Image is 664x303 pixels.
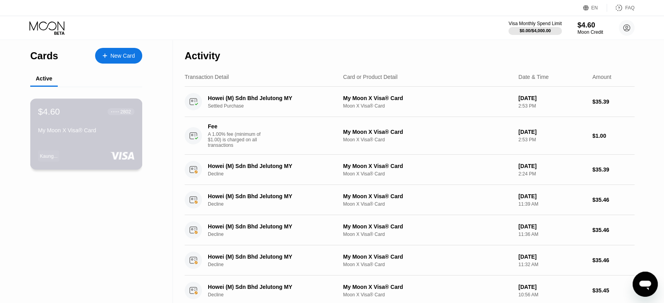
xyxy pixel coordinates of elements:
div: $4.60 [38,106,60,117]
div: Activity [185,50,220,62]
div: Fee [208,123,263,130]
div: $35.46 [592,257,635,263]
div: Decline [208,201,345,207]
div: 11:39 AM [518,201,586,207]
div: 2:53 PM [518,103,586,109]
div: My Moon X Visa® Card [343,95,512,101]
div: 11:36 AM [518,232,586,237]
div: Card or Product Detail [343,74,398,80]
div: 2:53 PM [518,137,586,142]
div: New Card [95,48,142,64]
div: $35.45 [592,287,635,294]
div: Howei (M) Sdn Bhd Jelutong MYSettled PurchaseMy Moon X Visa® CardMoon X Visa® Card[DATE]2:53 PM$3... [185,87,635,117]
div: Howei (M) Sdn Bhd Jelutong MY [208,193,335,199]
div: Active [36,75,52,82]
div: 2:24 PM [518,171,586,177]
div: My Moon X Visa® Card [343,254,512,260]
div: $35.46 [592,197,635,203]
div: Settled Purchase [208,103,345,109]
div: $1.00 [592,133,635,139]
div: $4.60Moon Credit [578,21,603,35]
div: My Moon X Visa® Card [343,193,512,199]
div: Kaung... [38,150,60,161]
div: $35.46 [592,227,635,233]
div: 10:56 AM [518,292,586,298]
div: Decline [208,292,345,298]
div: [DATE] [518,163,586,169]
div: FAQ [607,4,635,12]
div: Date & Time [518,74,548,80]
div: [DATE] [518,129,586,135]
div: Moon X Visa® Card [343,103,512,109]
div: EN [591,5,598,11]
div: Moon X Visa® Card [343,171,512,177]
div: $35.39 [592,99,635,105]
div: Howei (M) Sdn Bhd Jelutong MY [208,284,335,290]
div: Amount [592,74,611,80]
div: Moon Credit [578,29,603,35]
div: [DATE] [518,95,586,101]
div: Howei (M) Sdn Bhd Jelutong MY [208,163,335,169]
div: Cards [30,50,58,62]
div: Visa Monthly Spend Limit$0.00/$4,000.00 [508,21,561,35]
div: [DATE] [518,284,586,290]
div: Moon X Visa® Card [343,262,512,267]
div: 11:32 AM [518,262,586,267]
div: $4.60● ● ● ●2802My Moon X Visa® CardKaung... [31,99,142,169]
div: My Moon X Visa® Card [343,284,512,290]
div: Moon X Visa® Card [343,201,512,207]
div: ● ● ● ● [111,110,119,113]
div: $4.60 [578,21,603,29]
div: FAQ [625,5,635,11]
div: [DATE] [518,223,586,230]
div: Visa Monthly Spend Limit [508,21,561,26]
div: New Card [110,53,135,59]
div: Howei (M) Sdn Bhd Jelutong MYDeclineMy Moon X Visa® CardMoon X Visa® Card[DATE]11:36 AM$35.46 [185,215,635,245]
div: A 1.00% fee (minimum of $1.00) is charged on all transactions [208,131,267,148]
div: Kaung... [40,153,57,159]
div: My Moon X Visa® Card [38,127,134,133]
div: Howei (M) Sdn Bhd Jelutong MYDeclineMy Moon X Visa® CardMoon X Visa® Card[DATE]11:32 AM$35.46 [185,245,635,276]
div: My Moon X Visa® Card [343,163,512,169]
div: Howei (M) Sdn Bhd Jelutong MY [208,223,335,230]
div: Howei (M) Sdn Bhd Jelutong MY [208,254,335,260]
div: FeeA 1.00% fee (minimum of $1.00) is charged on all transactionsMy Moon X Visa® CardMoon X Visa® ... [185,117,635,155]
div: Moon X Visa® Card [343,292,512,298]
div: 2802 [120,109,131,114]
div: Moon X Visa® Card [343,232,512,237]
div: Howei (M) Sdn Bhd Jelutong MYDeclineMy Moon X Visa® CardMoon X Visa® Card[DATE]2:24 PM$35.39 [185,155,635,185]
div: Decline [208,262,345,267]
div: Transaction Detail [185,74,229,80]
iframe: Button to launch messaging window [633,272,658,297]
div: Howei (M) Sdn Bhd Jelutong MY [208,95,335,101]
div: EN [583,4,607,12]
div: My Moon X Visa® Card [343,129,512,135]
div: Moon X Visa® Card [343,137,512,142]
div: Howei (M) Sdn Bhd Jelutong MYDeclineMy Moon X Visa® CardMoon X Visa® Card[DATE]11:39 AM$35.46 [185,185,635,215]
div: My Moon X Visa® Card [343,223,512,230]
div: [DATE] [518,193,586,199]
div: $35.39 [592,166,635,173]
div: Decline [208,232,345,237]
div: Decline [208,171,345,177]
div: [DATE] [518,254,586,260]
div: $0.00 / $4,000.00 [519,28,551,33]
